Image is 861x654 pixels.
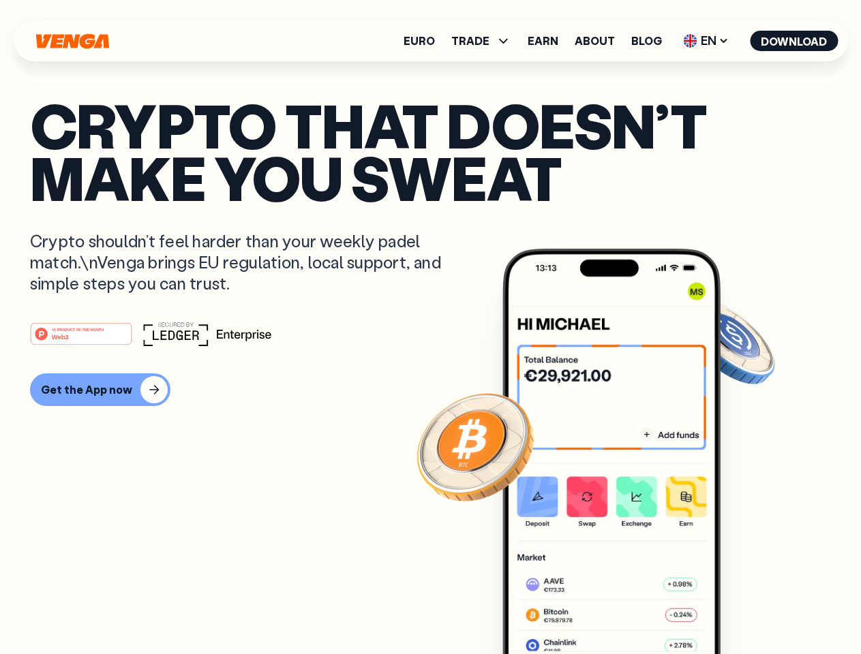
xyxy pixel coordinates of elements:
button: Get the App now [30,373,170,406]
p: Crypto that doesn’t make you sweat [30,99,831,203]
svg: Home [34,33,110,49]
tspan: #1 PRODUCT OF THE MONTH [52,327,104,331]
tspan: Web3 [52,332,69,340]
p: Crypto shouldn’t feel harder than your weekly padel match.\nVenga brings EU regulation, local sup... [30,230,461,294]
img: Bitcoin [414,385,537,508]
img: USDC coin [680,293,778,391]
a: About [575,35,615,46]
a: Earn [528,35,558,46]
span: TRADE [451,33,511,49]
button: Download [750,31,838,51]
span: TRADE [451,35,489,46]
img: flag-uk [683,34,697,48]
a: Get the App now [30,373,831,406]
span: EN [678,30,734,52]
a: Blog [631,35,662,46]
a: Euro [404,35,435,46]
a: #1 PRODUCT OF THE MONTHWeb3 [30,330,132,348]
div: Get the App now [41,383,132,396]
